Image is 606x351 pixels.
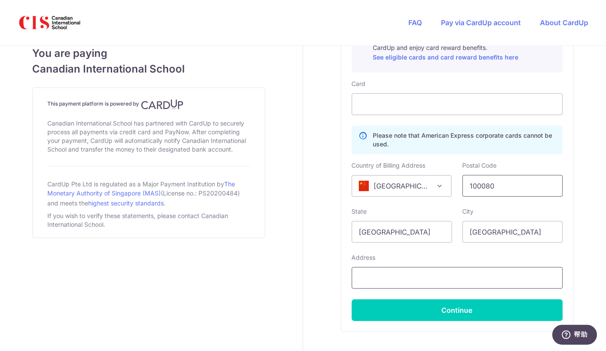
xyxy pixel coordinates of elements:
a: FAQ [409,18,422,27]
p: Pay with your credit card for this and other payments on CardUp and enjoy card reward benefits. [373,35,556,63]
p: Please note that American Express corporate cards cannot be used. [373,131,556,149]
span: China [352,175,452,196]
label: Card [352,79,366,88]
div: CardUp Pte Ltd is regulated as a Major Payment Institution by (License no.: PS20200484) and meets... [48,177,250,210]
iframe: 打开一个小组件，您可以在其中找到更多信息 [552,325,597,347]
img: CardUp [141,99,184,109]
span: You are paying [33,46,265,61]
button: Continue [352,299,563,321]
label: Address [352,253,376,262]
span: Canadian International School [33,61,265,77]
iframe: Secure card payment input frame [359,99,556,109]
a: See eligible cards and card reward benefits here [373,53,519,61]
div: If you wish to verify these statements, please contact Canadian International School. [48,210,250,231]
a: Pay via CardUp account [441,18,521,27]
div: Canadian International School has partnered with CardUp to securely process all payments via cred... [48,117,250,156]
label: Country of Billing Address [352,161,426,170]
a: highest security standards [89,199,164,207]
label: City [463,207,474,216]
span: China [352,175,452,197]
h4: This payment platform is powered by [48,99,250,109]
a: About CardUp [540,18,589,27]
input: Example 123456 [463,175,563,197]
label: Postal Code [463,161,497,170]
label: State [352,207,367,216]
